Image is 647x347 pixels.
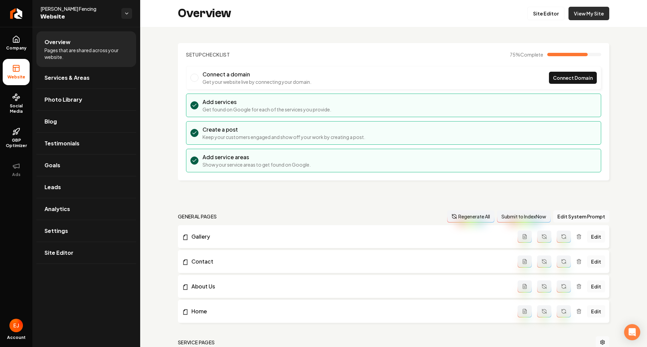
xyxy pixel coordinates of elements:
[186,51,202,58] span: Setup
[36,176,136,198] a: Leads
[203,70,311,78] h3: Connect a domain
[510,51,543,58] span: 75 %
[447,210,494,222] button: Regenerate All
[40,5,116,12] span: [PERSON_NAME] Fencing
[10,8,23,19] img: Rebolt Logo
[587,280,605,292] a: Edit
[203,78,311,85] p: Get your website live by connecting your domain.
[44,227,68,235] span: Settings
[182,257,518,266] a: Contact
[36,220,136,242] a: Settings
[203,153,311,161] h3: Add service areas
[36,198,136,220] a: Analytics
[497,210,551,222] button: Submit to IndexNow
[36,89,136,110] a: Photo Library
[518,255,532,268] button: Add admin page prompt
[587,305,605,317] a: Edit
[520,51,543,58] span: Complete
[553,74,593,81] span: Connect Domain
[36,154,136,176] a: Goals
[44,38,70,46] span: Overview
[9,172,23,177] span: Ads
[186,51,230,58] h2: Checklist
[44,139,80,147] span: Testimonials
[3,138,30,148] span: GBP Optimizer
[203,98,331,106] h3: Add services
[203,134,365,140] p: Keep your customers engaged and show off your work by creating a post.
[44,249,73,257] span: Site Editor
[182,233,518,241] a: Gallery
[44,183,61,191] span: Leads
[203,106,331,113] p: Get found on Google for each of the services you provide.
[553,210,609,222] button: Edit System Prompt
[3,30,30,56] a: Company
[178,213,217,220] h2: general pages
[518,280,532,292] button: Add admin page prompt
[203,161,311,168] p: Show your service areas to get found on Google.
[178,7,231,20] h2: Overview
[36,111,136,132] a: Blog
[518,305,532,317] button: Add admin page prompt
[5,74,28,80] span: Website
[44,47,128,60] span: Pages that are shared across your website.
[587,231,605,243] a: Edit
[3,103,30,114] span: Social Media
[178,339,215,346] h2: Service Pages
[3,157,30,183] button: Ads
[587,255,605,268] a: Edit
[44,205,70,213] span: Analytics
[44,161,60,169] span: Goals
[182,282,518,290] a: About Us
[40,12,116,22] span: Website
[44,74,90,82] span: Services & Areas
[9,319,23,332] img: Eduard Joers
[44,117,57,126] span: Blog
[3,88,30,119] a: Social Media
[36,67,136,89] a: Services & Areas
[7,335,26,340] span: Account
[36,242,136,264] a: Site Editor
[568,7,609,20] a: View My Site
[44,96,82,104] span: Photo Library
[3,45,29,51] span: Company
[3,122,30,154] a: GBP Optimizer
[9,319,23,332] button: Open user button
[518,231,532,243] button: Add admin page prompt
[182,307,518,315] a: Home
[203,126,365,134] h3: Create a post
[36,133,136,154] a: Testimonials
[624,324,640,340] div: Open Intercom Messenger
[549,72,597,84] a: Connect Domain
[527,7,564,20] a: Site Editor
